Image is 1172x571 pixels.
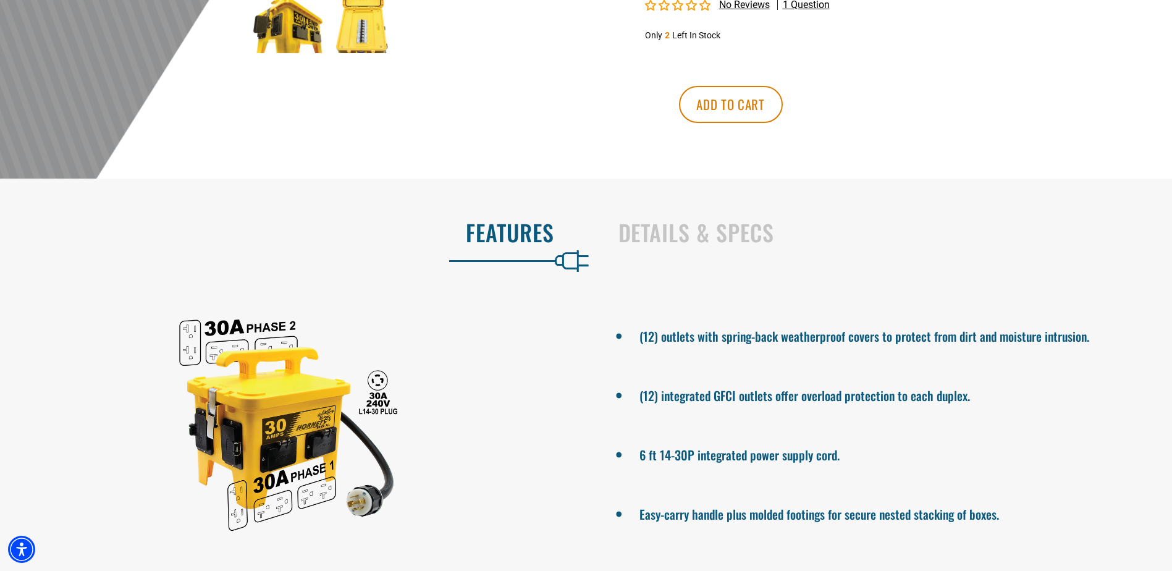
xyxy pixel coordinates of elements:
[639,502,1129,524] li: Easy-carry handle plus molded footings for secure nested stacking of boxes.
[618,219,1147,245] h2: Details & Specs
[8,536,35,563] div: Accessibility Menu
[639,442,1129,465] li: 6 ft 14-30P integrated power supply cord.
[672,30,720,40] span: Left In Stock
[639,383,1129,405] li: (12) integrated GFCI outlets offer overload protection to each duplex.
[639,324,1129,346] li: (12) outlets with spring-back weatherproof covers to protect from dirt and moisture intrusion.
[26,219,554,245] h2: Features
[665,30,670,40] span: 2
[679,86,783,123] button: Add to cart
[645,30,662,40] span: Only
